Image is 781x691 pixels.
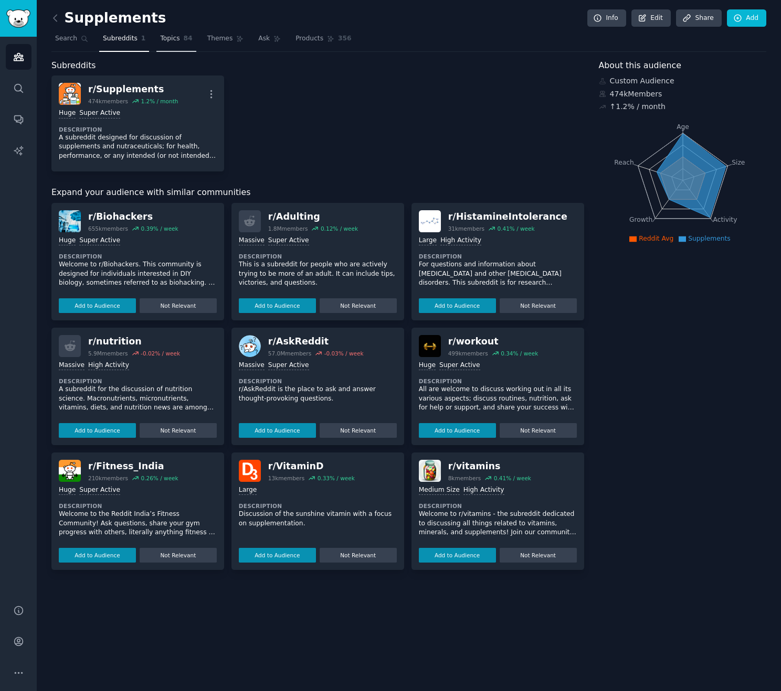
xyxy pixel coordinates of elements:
[338,34,352,44] span: 356
[239,502,397,510] dt: Description
[419,260,577,288] p: For questions and information about [MEDICAL_DATA] and other [MEDICAL_DATA] disorders. This subre...
[59,385,217,413] p: A subreddit for the discussion of nutrition science. Macronutrients, micronutrients, vitamins, di...
[88,474,128,482] div: 210k members
[59,298,136,313] button: Add to Audience
[599,89,767,100] div: 474k Members
[59,548,136,563] button: Add to Audience
[79,236,120,246] div: Super Active
[59,260,217,288] p: Welcome to r/Biohackers. This community is designed for individuals interested in DIY biology, so...
[268,236,309,246] div: Super Active
[587,9,626,27] a: Info
[59,377,217,385] dt: Description
[88,225,128,232] div: 655k members
[268,474,304,482] div: 13k members
[79,109,120,118] div: Super Active
[440,236,481,246] div: High Activity
[688,235,730,242] span: Supplements
[141,34,146,44] span: 1
[448,335,539,348] div: r/ workout
[599,75,767,87] div: Custom Audience
[318,474,355,482] div: 0.33 % / week
[239,335,261,357] img: AskReddit
[51,186,250,199] span: Expand your audience with similar communities
[501,350,538,357] div: 0.34 % / week
[59,109,76,118] div: Huge
[239,253,397,260] dt: Description
[494,474,531,482] div: 0.41 % / week
[258,34,270,44] span: Ask
[59,361,85,371] div: Massive
[239,361,265,371] div: Massive
[184,34,193,44] span: 84
[324,350,364,357] div: -0.03 % / week
[239,377,397,385] dt: Description
[419,510,577,537] p: Welcome to r/vitamins - the subreddit dedicated to discussing all things related to vitamins, min...
[239,510,397,528] p: Discussion of the sunshine vitamin with a focus on supplementation.
[448,474,481,482] div: 8k members
[419,485,460,495] div: Medium Size
[239,260,397,288] p: This is a subreddit for people who are actively trying to be more of an adult. It can include tip...
[207,34,233,44] span: Themes
[292,30,355,52] a: Products356
[88,83,178,96] div: r/ Supplements
[419,253,577,260] dt: Description
[320,298,397,313] button: Not Relevant
[500,548,577,563] button: Not Relevant
[419,236,437,246] div: Large
[268,335,364,348] div: r/ AskReddit
[677,123,689,131] tspan: Age
[676,9,721,27] a: Share
[610,101,666,112] div: ↑ 1.2 % / month
[51,30,92,52] a: Search
[631,9,671,27] a: Edit
[88,210,178,223] div: r/ Biohackers
[79,485,120,495] div: Super Active
[629,216,652,223] tspan: Growth
[732,158,745,166] tspan: Size
[239,548,316,563] button: Add to Audience
[140,298,217,313] button: Not Relevant
[599,59,681,72] span: About this audience
[419,335,441,357] img: workout
[103,34,138,44] span: Subreddits
[239,385,397,403] p: r/AskReddit is the place to ask and answer thought-provoking questions.
[140,423,217,438] button: Not Relevant
[268,460,355,473] div: r/ VitaminD
[463,485,504,495] div: High Activity
[59,485,76,495] div: Huge
[268,210,358,223] div: r/ Adulting
[321,225,358,232] div: 0.12 % / week
[156,30,196,52] a: Topics84
[713,216,737,223] tspan: Activity
[59,253,217,260] dt: Description
[51,75,224,171] a: Supplementsr/Supplements474kmembers1.2% / monthHugeSuper ActiveDescriptionA subreddit designed fo...
[439,361,480,371] div: Super Active
[51,59,96,72] span: Subreddits
[419,377,577,385] dt: Description
[59,236,76,246] div: Huge
[6,9,30,28] img: GummySearch logo
[239,236,265,246] div: Massive
[268,350,311,357] div: 57.0M members
[268,225,308,232] div: 1.8M members
[88,460,178,473] div: r/ Fitness_India
[419,423,496,438] button: Add to Audience
[99,30,149,52] a: Subreddits1
[295,34,323,44] span: Products
[320,423,397,438] button: Not Relevant
[140,548,217,563] button: Not Relevant
[55,34,77,44] span: Search
[204,30,248,52] a: Themes
[614,158,634,166] tspan: Reach
[59,210,81,232] img: Biohackers
[59,460,81,482] img: Fitness_India
[419,210,441,232] img: HistamineIntolerance
[88,361,129,371] div: High Activity
[419,548,496,563] button: Add to Audience
[727,9,766,27] a: Add
[88,98,128,105] div: 474k members
[255,30,284,52] a: Ask
[141,98,178,105] div: 1.2 % / month
[419,385,577,413] p: All are welcome to discuss working out in all its various aspects; discuss routines, nutrition, a...
[160,34,180,44] span: Topics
